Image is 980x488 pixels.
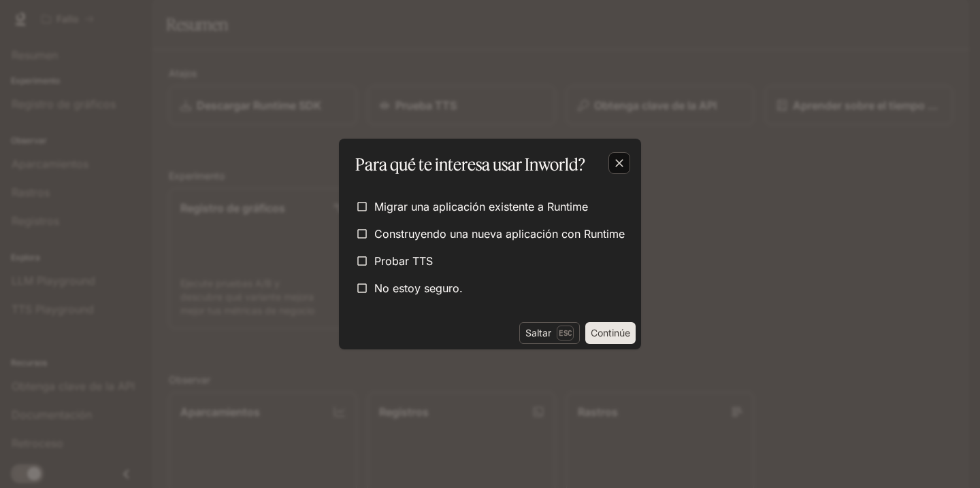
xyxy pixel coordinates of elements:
[585,322,636,344] button: Continúe
[374,198,588,215] span: Migrar una aplicación existente a Runtime
[374,226,625,242] span: Construyendo una nueva aplicación con Runtime
[557,326,574,341] p: Esc
[519,322,580,344] button: SaltarEsc
[355,152,585,177] p: Para qué te interesa usar Inworld?
[374,280,463,296] span: No estoy seguro.
[374,253,433,269] span: Probar TTS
